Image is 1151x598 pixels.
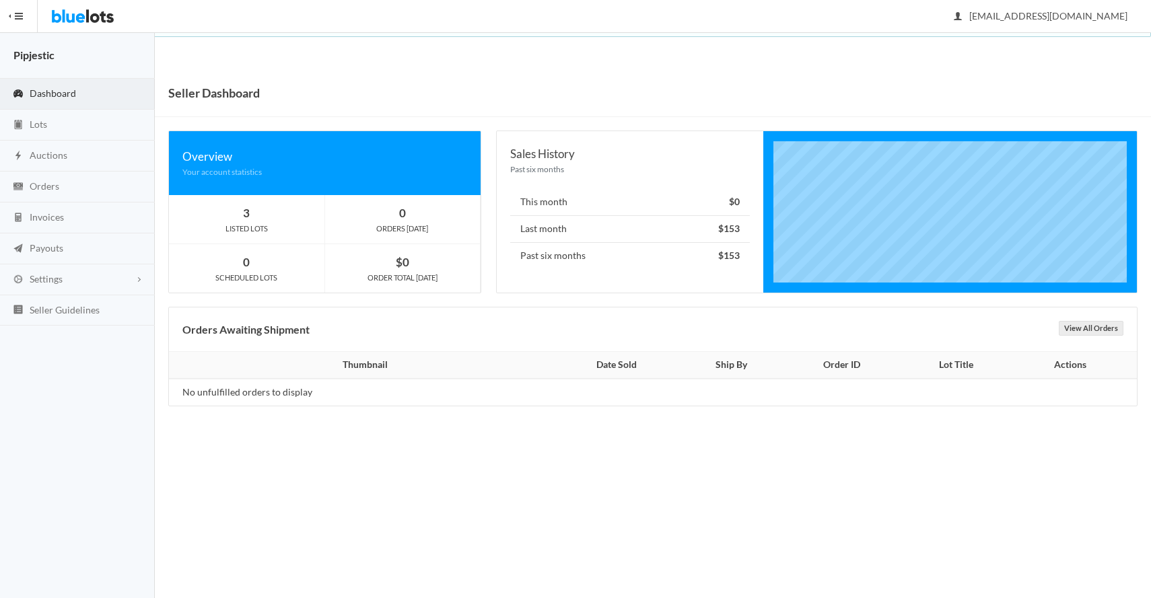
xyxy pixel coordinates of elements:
[11,119,25,132] ion-icon: clipboard
[11,304,25,317] ion-icon: list box
[901,352,1011,379] th: Lot Title
[182,147,467,165] div: Overview
[510,163,750,176] div: Past six months
[169,272,324,284] div: SCHEDULED LOTS
[1059,321,1123,336] a: View All Orders
[954,10,1127,22] span: [EMAIL_ADDRESS][DOMAIN_NAME]
[13,48,55,61] strong: Pipjestic
[554,352,679,379] th: Date Sold
[30,180,59,192] span: Orders
[510,242,750,269] li: Past six months
[30,118,47,130] span: Lots
[11,274,25,287] ion-icon: cog
[718,223,740,234] strong: $153
[169,379,554,406] td: No unfulfilled orders to display
[11,88,25,101] ion-icon: speedometer
[30,273,63,285] span: Settings
[399,206,406,220] strong: 0
[243,255,250,269] strong: 0
[169,223,324,235] div: LISTED LOTS
[30,304,100,315] span: Seller Guidelines
[182,165,467,178] div: Your account statistics
[168,83,260,103] h1: Seller Dashboard
[30,242,63,254] span: Payouts
[325,223,481,235] div: ORDERS [DATE]
[169,352,554,379] th: Thumbnail
[182,323,310,336] b: Orders Awaiting Shipment
[11,212,25,225] ion-icon: calculator
[11,150,25,163] ion-icon: flash
[951,11,965,24] ion-icon: person
[30,149,67,161] span: Auctions
[783,352,901,379] th: Order ID
[729,196,740,207] strong: $0
[510,215,750,243] li: Last month
[30,87,76,99] span: Dashboard
[1011,352,1137,379] th: Actions
[510,189,750,216] li: This month
[30,211,64,223] span: Invoices
[679,352,783,379] th: Ship By
[510,145,750,163] div: Sales History
[11,181,25,194] ion-icon: cash
[11,243,25,256] ion-icon: paper plane
[325,272,481,284] div: ORDER TOTAL [DATE]
[243,206,250,220] strong: 3
[396,255,409,269] strong: $0
[718,250,740,261] strong: $153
